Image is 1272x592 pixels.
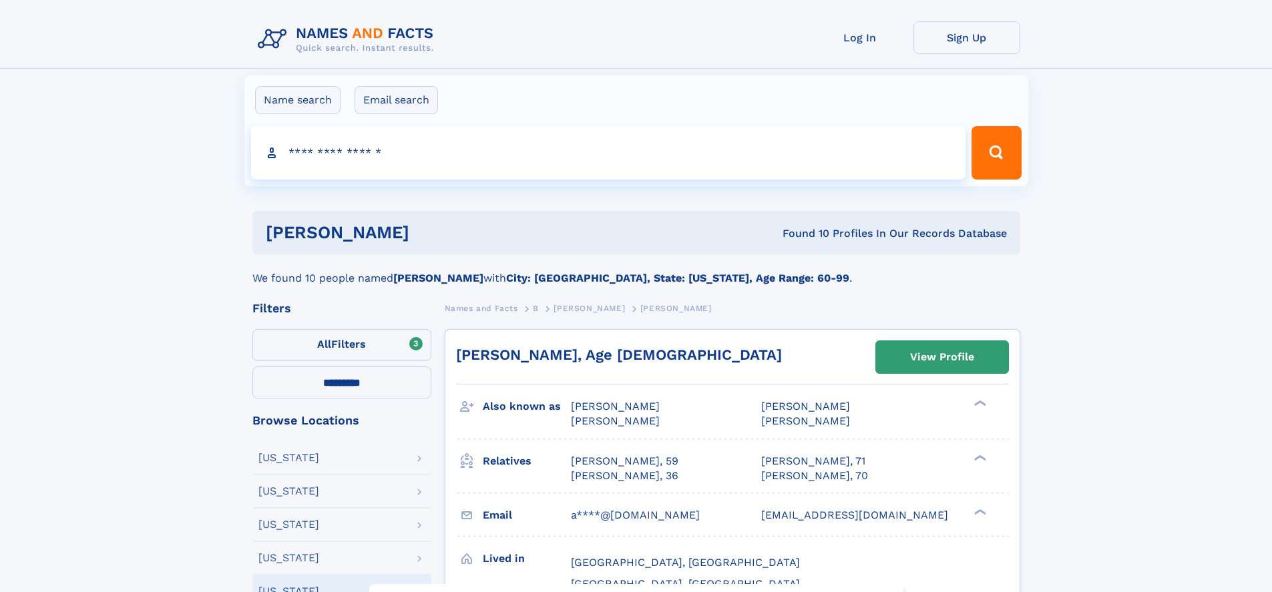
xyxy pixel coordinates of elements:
div: View Profile [910,342,974,372]
span: B [533,304,539,313]
span: [PERSON_NAME] [761,414,850,427]
span: [PERSON_NAME] [571,414,660,427]
a: [PERSON_NAME] [554,300,625,316]
b: [PERSON_NAME] [393,272,483,284]
span: [PERSON_NAME] [761,400,850,412]
div: ❯ [971,507,987,516]
a: Sign Up [913,21,1020,54]
div: Browse Locations [252,414,431,426]
button: Search Button [972,126,1021,180]
a: [PERSON_NAME], 70 [761,469,868,483]
div: [US_STATE] [258,553,319,563]
label: Email search [355,86,438,114]
span: [EMAIL_ADDRESS][DOMAIN_NAME] [761,509,948,521]
div: [US_STATE] [258,453,319,463]
div: We found 10 people named with . [252,254,1020,286]
h3: Relatives [483,450,571,473]
a: B [533,300,539,316]
div: Filters [252,302,431,314]
label: Filters [252,329,431,361]
span: All [317,338,331,350]
span: [GEOGRAPHIC_DATA], [GEOGRAPHIC_DATA] [571,556,800,569]
a: View Profile [876,341,1008,373]
div: ❯ [971,399,987,408]
span: [PERSON_NAME] [554,304,625,313]
div: ❯ [971,453,987,462]
span: [PERSON_NAME] [640,304,712,313]
img: Logo Names and Facts [252,21,445,57]
a: [PERSON_NAME], 59 [571,454,678,469]
div: Found 10 Profiles In Our Records Database [596,226,1007,241]
a: Names and Facts [445,300,518,316]
h3: Lived in [483,547,571,570]
a: Log In [807,21,913,54]
span: [GEOGRAPHIC_DATA], [GEOGRAPHIC_DATA] [571,577,800,590]
div: [US_STATE] [258,519,319,530]
span: [PERSON_NAME] [571,400,660,412]
a: [PERSON_NAME], Age [DEMOGRAPHIC_DATA] [456,346,782,363]
b: City: [GEOGRAPHIC_DATA], State: [US_STATE], Age Range: 60-99 [506,272,849,284]
div: [US_STATE] [258,486,319,497]
input: search input [251,126,966,180]
label: Name search [255,86,341,114]
a: [PERSON_NAME], 71 [761,454,865,469]
h3: Also known as [483,395,571,418]
a: [PERSON_NAME], 36 [571,469,678,483]
h3: Email [483,504,571,527]
h1: [PERSON_NAME] [266,224,596,241]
